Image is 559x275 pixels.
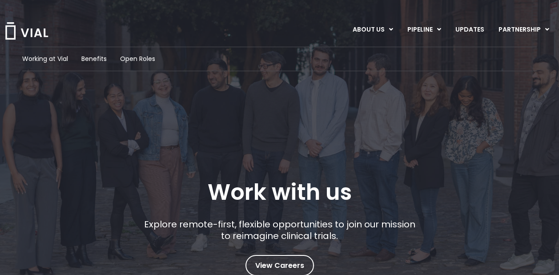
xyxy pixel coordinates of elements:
img: Vial Logo [4,22,49,40]
a: Benefits [81,54,107,64]
a: ABOUT USMenu Toggle [346,22,400,37]
p: Explore remote-first, flexible opportunities to join our mission to reimagine clinical trials. [141,218,418,242]
a: PARTNERSHIPMenu Toggle [491,22,556,37]
a: Open Roles [120,54,155,64]
a: PIPELINEMenu Toggle [400,22,448,37]
h1: Work with us [208,179,352,205]
a: UPDATES [448,22,491,37]
a: Working at Vial [22,54,68,64]
span: View Careers [255,260,304,271]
